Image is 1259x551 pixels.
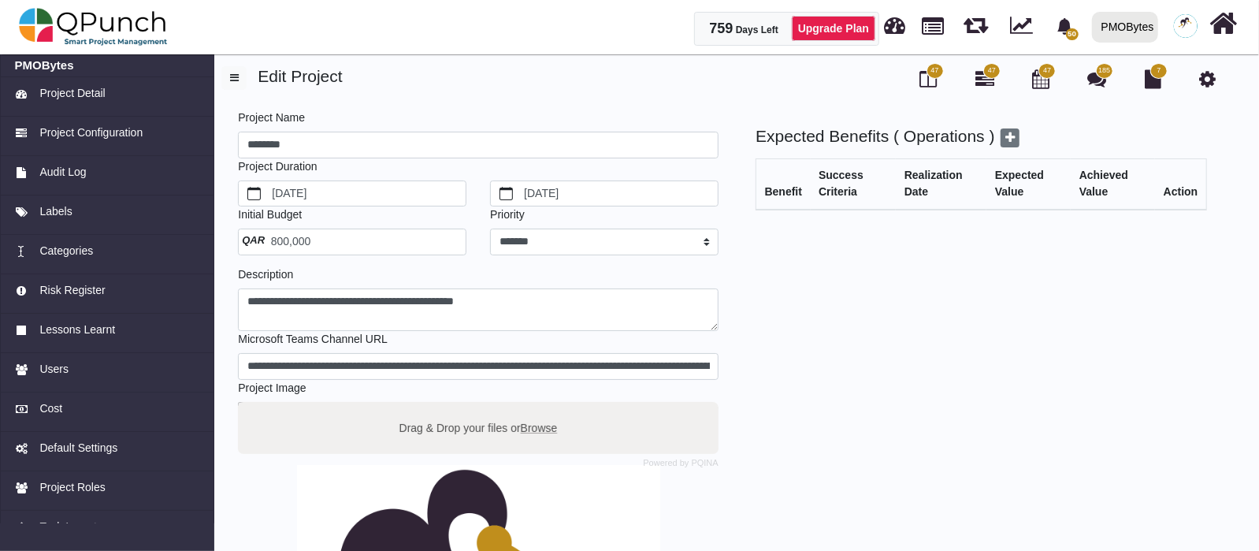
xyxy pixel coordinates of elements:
[490,207,525,223] label: Priority
[920,69,938,88] i: Board
[39,519,96,535] span: Task Import
[1085,1,1164,53] a: PMOBytes
[923,10,945,35] span: Projects
[1098,65,1110,76] span: 185
[1164,1,1207,51] a: avatar
[247,235,311,248] span: 800,000
[819,167,888,200] div: Success Criteria
[975,76,994,88] a: 47
[1101,13,1154,41] div: PMOBytes
[247,187,262,201] svg: calendar
[239,181,269,207] button: calendar
[269,181,466,207] label: [DATE]
[904,167,979,200] div: Realization Date
[1043,65,1051,76] span: 47
[1174,14,1198,38] img: avatar
[15,58,200,73] a: PMOBytes
[736,24,778,35] span: Days Left
[1210,9,1238,39] i: Home
[885,9,906,33] span: Dashboard
[988,65,996,76] span: 47
[39,203,72,220] span: Labels
[756,126,1207,147] h4: Expected Benefits ( Operations )
[500,187,514,201] svg: calendar
[238,207,302,223] label: Initial Budget
[39,85,105,102] span: Project Detail
[491,181,522,207] button: calendar
[792,16,875,41] a: Upgrade Plan
[1088,69,1107,88] i: Punch Discussion
[765,184,802,200] div: Benefit
[394,414,563,441] label: Drag & Drop your files or
[644,460,719,467] a: Powered by PQINA
[995,167,1063,200] div: Expected Value
[931,65,939,76] span: 47
[238,331,388,348] label: Microsoft Teams Channel URL
[1057,18,1073,35] svg: bell fill
[1051,12,1079,40] div: Notification
[964,8,988,34] span: Iteration
[1174,14,1198,38] span: Aamir Pmobytes
[1079,167,1147,200] div: Achieved Value
[221,66,1247,86] h4: Edit Project
[1001,128,1020,147] span: Add benefits
[39,322,115,338] span: Lessons Learnt
[39,125,143,141] span: Project Configuration
[39,440,117,456] span: Default Settings
[238,266,293,283] label: Description
[1032,69,1049,88] i: Calendar
[238,110,305,126] label: Project Name
[1145,69,1161,88] i: Document Library
[522,181,718,207] label: [DATE]
[39,400,62,417] span: Cost
[19,3,168,50] img: qpunch-sp.fa6292f.png
[238,380,306,396] label: Project Image
[39,282,105,299] span: Risk Register
[1047,1,1086,50] a: bell fill50
[39,479,105,496] span: Project Roles
[39,361,69,378] span: Users
[1066,28,1079,40] span: 50
[1002,1,1047,53] div: Dynamic Report
[1164,184,1198,200] div: Action
[39,243,93,259] span: Categories
[975,69,994,88] i: Gantt
[39,164,86,181] span: Audit Log
[710,20,733,36] span: 759
[238,158,317,175] label: Project Duration
[1157,65,1161,76] span: 7
[521,421,558,434] span: Browse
